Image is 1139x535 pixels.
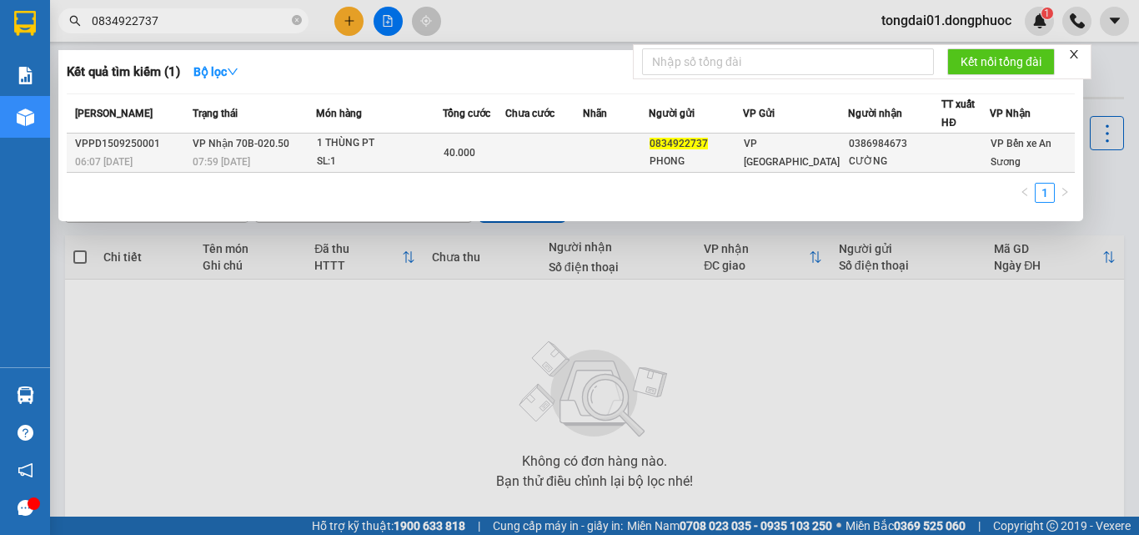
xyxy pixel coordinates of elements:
span: VP Bến xe An Sương [991,138,1051,168]
span: search [69,15,81,27]
div: VPPD1509250001 [75,135,188,153]
div: CƯỜNG [849,153,941,170]
span: TT xuất HĐ [941,98,975,129]
span: Người gửi [649,108,695,119]
button: Bộ lọcdown [180,58,252,85]
span: right [1060,187,1070,197]
span: Chưa cước [505,108,554,119]
input: Tìm tên, số ĐT hoặc mã đơn [92,12,289,30]
span: close-circle [292,13,302,29]
button: left [1015,183,1035,203]
span: left [1020,187,1030,197]
button: Kết nối tổng đài [947,48,1055,75]
span: Người nhận [848,108,902,119]
button: right [1055,183,1075,203]
div: SL: 1 [317,153,442,171]
input: Nhập số tổng đài [642,48,934,75]
li: Previous Page [1015,183,1035,203]
span: VP [GEOGRAPHIC_DATA] [744,138,840,168]
a: 1 [1036,184,1054,202]
img: solution-icon [17,67,34,84]
li: 1 [1035,183,1055,203]
img: logo-vxr [14,11,36,36]
span: 0834922737 [650,138,708,149]
span: close [1068,48,1080,60]
span: Nhãn [583,108,607,119]
span: Trạng thái [193,108,238,119]
h3: Kết quả tìm kiếm ( 1 ) [67,63,180,81]
span: [PERSON_NAME] [75,108,153,119]
div: 0386984673 [849,135,941,153]
span: Món hàng [316,108,362,119]
span: Tổng cước [443,108,490,119]
span: VP Nhận [990,108,1031,119]
span: close-circle [292,15,302,25]
strong: Bộ lọc [193,65,238,78]
span: VP Gửi [743,108,775,119]
span: down [227,66,238,78]
span: VP Nhận 70B-020.50 [193,138,289,149]
span: notification [18,462,33,478]
span: 07:59 [DATE] [193,156,250,168]
div: PHONG [650,153,742,170]
span: message [18,500,33,516]
div: 1 THÙNG PT [317,134,442,153]
span: Kết nối tổng đài [961,53,1041,71]
span: 06:07 [DATE] [75,156,133,168]
li: Next Page [1055,183,1075,203]
span: question-circle [18,425,33,441]
span: 40.000 [444,147,475,159]
img: warehouse-icon [17,386,34,404]
img: warehouse-icon [17,109,34,126]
